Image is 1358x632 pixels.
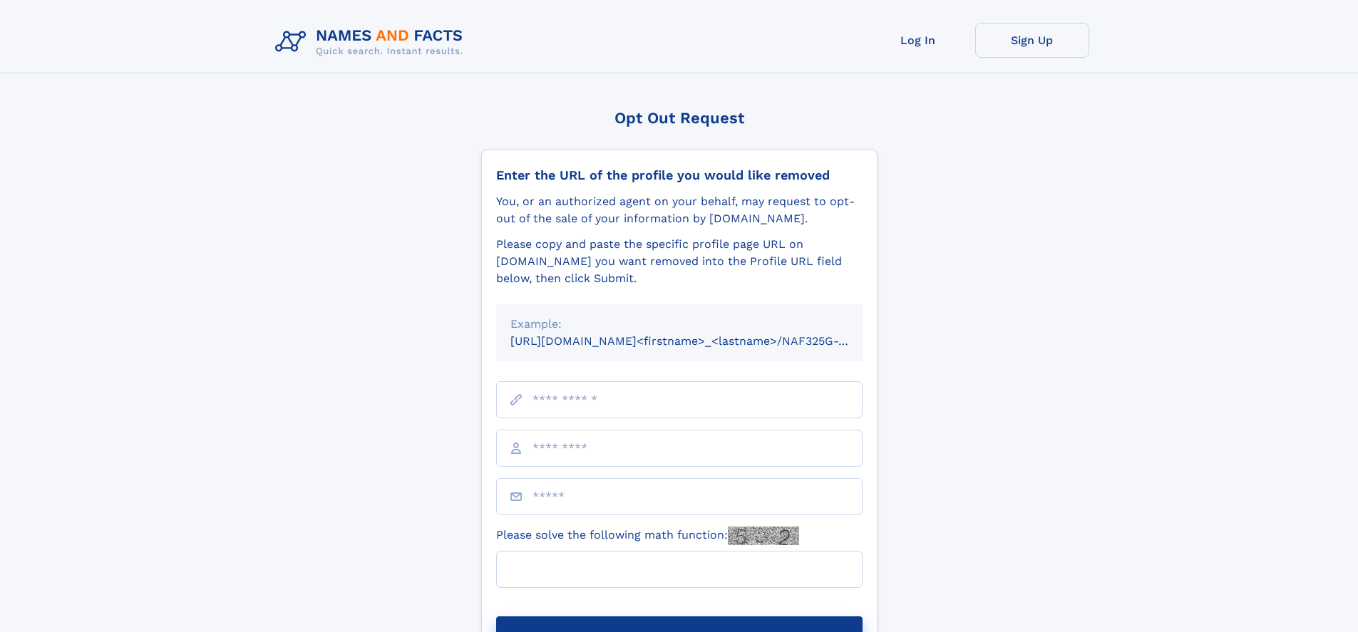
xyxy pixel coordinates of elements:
[861,23,975,58] a: Log In
[496,236,863,287] div: Please copy and paste the specific profile page URL on [DOMAIN_NAME] you want removed into the Pr...
[510,316,848,333] div: Example:
[975,23,1089,58] a: Sign Up
[510,334,890,348] small: [URL][DOMAIN_NAME]<firstname>_<lastname>/NAF325G-xxxxxxxx
[496,527,799,545] label: Please solve the following math function:
[269,23,475,61] img: Logo Names and Facts
[496,167,863,183] div: Enter the URL of the profile you would like removed
[496,193,863,227] div: You, or an authorized agent on your behalf, may request to opt-out of the sale of your informatio...
[481,109,878,127] div: Opt Out Request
